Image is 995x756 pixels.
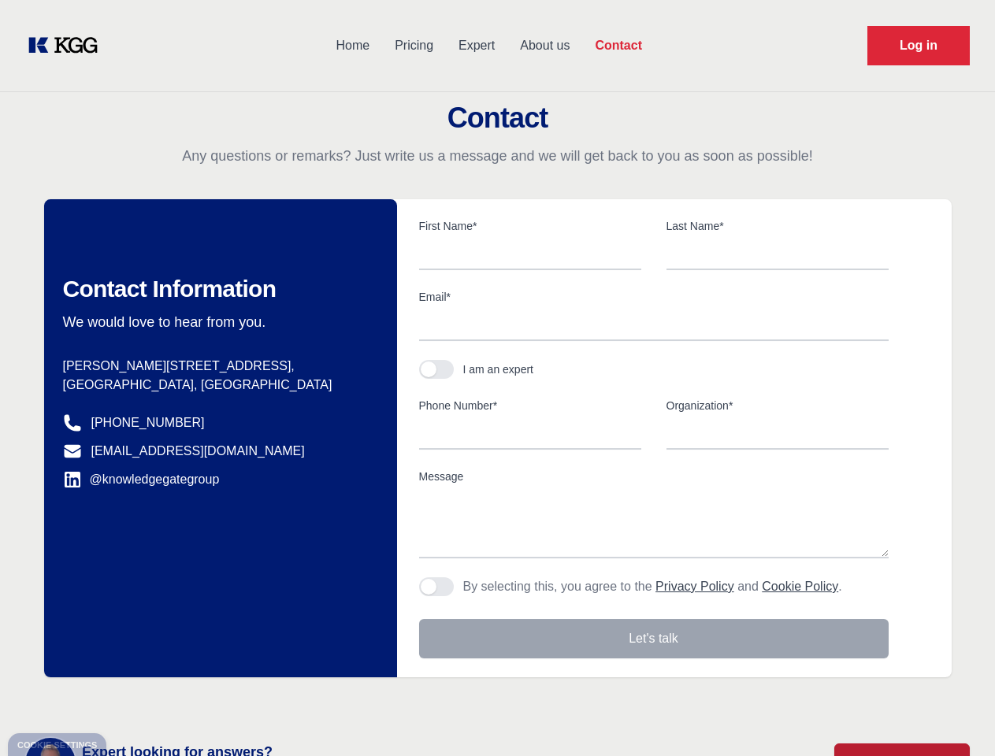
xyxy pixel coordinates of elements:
button: Let's talk [419,619,889,658]
a: [PHONE_NUMBER] [91,413,205,432]
a: [EMAIL_ADDRESS][DOMAIN_NAME] [91,442,305,461]
a: Pricing [382,25,446,66]
a: Home [323,25,382,66]
a: @knowledgegategroup [63,470,220,489]
a: Contact [582,25,655,66]
label: Last Name* [666,218,889,234]
div: Cookie settings [17,741,97,750]
h2: Contact Information [63,275,372,303]
a: Request Demo [867,26,970,65]
p: We would love to hear from you. [63,313,372,332]
div: I am an expert [463,361,534,377]
p: Any questions or remarks? Just write us a message and we will get back to you as soon as possible! [19,146,976,165]
a: KOL Knowledge Platform: Talk to Key External Experts (KEE) [25,33,110,58]
label: Message [419,469,889,484]
iframe: Chat Widget [916,680,995,756]
a: Privacy Policy [655,580,734,593]
p: [GEOGRAPHIC_DATA], [GEOGRAPHIC_DATA] [63,376,372,395]
label: Email* [419,289,889,305]
a: About us [507,25,582,66]
p: By selecting this, you agree to the and . [463,577,842,596]
label: Phone Number* [419,398,641,413]
label: First Name* [419,218,641,234]
a: Cookie Policy [762,580,838,593]
a: Expert [446,25,507,66]
p: [PERSON_NAME][STREET_ADDRESS], [63,357,372,376]
h2: Contact [19,102,976,134]
label: Organization* [666,398,889,413]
